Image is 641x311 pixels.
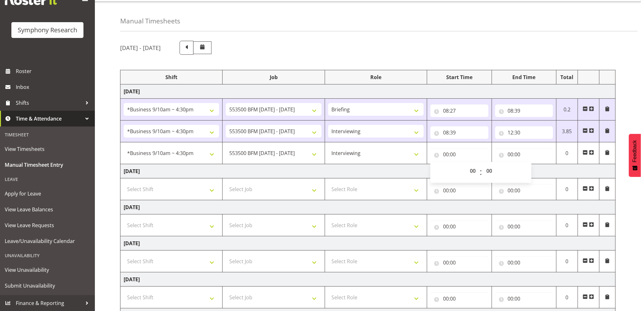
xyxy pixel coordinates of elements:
[495,104,553,117] input: Click to select...
[120,272,616,287] td: [DATE]
[430,148,488,161] input: Click to select...
[5,221,90,230] span: View Leave Requests
[430,104,488,117] input: Click to select...
[430,220,488,233] input: Click to select...
[560,73,575,81] div: Total
[120,17,180,25] h4: Manual Timesheets
[430,292,488,305] input: Click to select...
[495,148,553,161] input: Click to select...
[556,99,578,121] td: 0.2
[495,184,553,197] input: Click to select...
[2,186,93,202] a: Apply for Leave
[556,287,578,308] td: 0
[632,140,638,162] span: Feedback
[556,178,578,200] td: 0
[2,249,93,262] div: Unavailability
[430,184,488,197] input: Click to select...
[556,121,578,142] td: 3.85
[120,44,161,51] h5: [DATE] - [DATE]
[556,142,578,164] td: 0
[495,220,553,233] input: Click to select...
[495,73,553,81] div: End Time
[16,66,92,76] span: Roster
[495,292,553,305] input: Click to select...
[2,202,93,217] a: View Leave Balances
[5,265,90,275] span: View Unavailability
[556,251,578,272] td: 0
[120,236,616,251] td: [DATE]
[2,262,93,278] a: View Unavailability
[120,84,616,99] td: [DATE]
[430,256,488,269] input: Click to select...
[18,25,77,35] div: Symphony Research
[430,73,488,81] div: Start Time
[16,82,92,92] span: Inbox
[2,217,93,233] a: View Leave Requests
[328,73,424,81] div: Role
[5,189,90,198] span: Apply for Leave
[480,165,482,180] span: :
[16,298,82,308] span: Finance & Reporting
[2,233,93,249] a: Leave/Unavailability Calendar
[2,128,93,141] div: Timesheet
[16,114,82,123] span: Time & Attendance
[2,157,93,173] a: Manual Timesheet Entry
[629,134,641,177] button: Feedback - Show survey
[5,160,90,170] span: Manual Timesheet Entry
[16,98,82,108] span: Shifts
[5,144,90,154] span: View Timesheets
[226,73,321,81] div: Job
[5,281,90,290] span: Submit Unavailability
[5,236,90,246] span: Leave/Unavailability Calendar
[2,278,93,294] a: Submit Unavailability
[495,256,553,269] input: Click to select...
[120,200,616,215] td: [DATE]
[120,164,616,178] td: [DATE]
[2,173,93,186] div: Leave
[124,73,219,81] div: Shift
[430,126,488,139] input: Click to select...
[2,141,93,157] a: View Timesheets
[556,215,578,236] td: 0
[495,126,553,139] input: Click to select...
[5,205,90,214] span: View Leave Balances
